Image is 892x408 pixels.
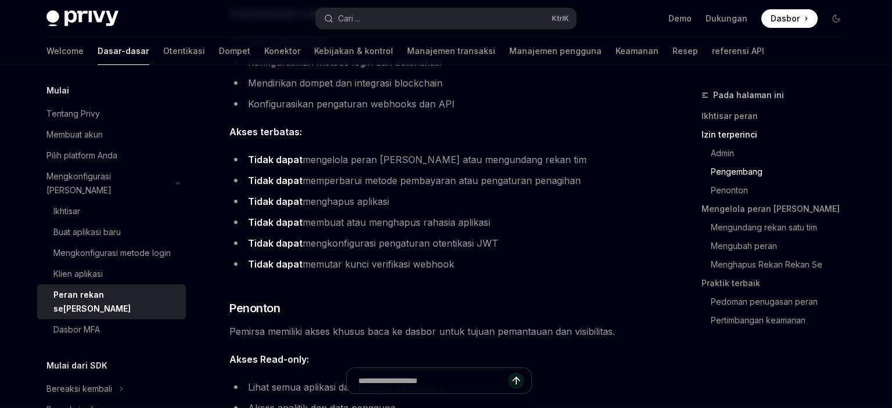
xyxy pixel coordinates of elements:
a: Pilih platform Anda [37,145,186,166]
a: Mengkonfigurasi metode login [37,243,186,263]
a: Pedoman penugasan peran [711,293,855,311]
a: Dasar-dasar [98,37,149,65]
a: Mengubah peran [711,237,855,255]
strong: Akses Read-only: [229,353,309,365]
div: Membuat akun [46,128,103,142]
a: Ikhtisar [37,201,186,222]
div: Bereaksi kembali [46,382,112,396]
a: Welcome [46,37,84,65]
li: membuat atau menghapus rahasia aplikasi [229,214,648,230]
a: Izin terperinci [702,125,855,144]
a: Klien aplikasi [37,263,186,284]
button: Mode Gelap Belok [827,9,846,28]
span: Pada halaman ini [713,88,784,102]
a: Resep [672,37,698,65]
div: Klien aplikasi [53,267,103,281]
a: Dukungan [706,13,747,24]
a: Otentikasi [163,37,205,65]
a: Mengundang rekan satu tim [711,218,855,237]
strong: Tidak dapat [248,154,303,165]
li: mengelola peran [PERSON_NAME] atau mengundang rekan tim [229,151,648,168]
h5: Mulai dari SDK [46,359,107,373]
span: Pemirsa memiliki akses khusus baca ke dasbor untuk tujuan pemantauan dan visibilitas. [229,323,648,340]
a: Ikhtisar peran [702,107,855,125]
a: Admin [711,144,855,163]
a: Kebijakan & kontrol [314,37,393,65]
li: memperbarui metode pembayaran atau pengaturan penagihan [229,172,648,189]
strong: Tidak dapat [248,196,303,207]
a: Manajemen transaksi [407,37,495,65]
li: memutar kunci verifikasi webhook [229,256,648,272]
h5: Mulai [46,84,69,98]
li: Konfigurasikan pengaturan webhooks dan API [229,96,648,112]
a: Penonton [711,181,855,200]
div: Dasbor MFA [53,323,100,337]
a: Keamanan [616,37,659,65]
span: Ktrl K [552,14,569,23]
div: Cari ... [338,12,361,26]
a: Buat aplikasi baru [37,222,186,243]
div: Peran rekan se[PERSON_NAME] [53,288,179,316]
button: Cari ...KtrlK [316,8,576,29]
li: menghapus aplikasi [229,193,648,210]
a: Dasbor MFA [37,319,186,340]
a: Pertimbangan keamanan [711,311,855,330]
a: Manajemen pengguna [509,37,602,65]
a: Mengelola peran [PERSON_NAME] [702,200,855,218]
a: Tentang Privy [37,103,186,124]
strong: Tidak dapat [248,175,303,186]
img: logo gelap [46,10,118,27]
li: Mendirikan dompet dan integrasi blockchain [229,75,648,91]
a: Demo [668,13,692,24]
div: Mengkonfigurasi [PERSON_NAME] [46,169,168,197]
a: Membuat akun [37,124,186,145]
strong: Tidak dapat [248,216,303,228]
a: Dompet [219,37,250,65]
strong: Tidak dapat [248,237,303,249]
strong: Tidak dapat [248,258,303,270]
span: Penonton [229,300,280,316]
span: Dasbor [771,13,800,24]
a: Menghapus Rekan Rekan Se [711,255,855,274]
a: Pengembang [711,163,855,181]
a: Peran rekan se[PERSON_NAME] [37,284,186,319]
a: referensi API [712,37,764,65]
div: Buat aplikasi baru [53,225,121,239]
a: Praktik terbaik [702,274,855,293]
a: Konektor [264,37,300,65]
div: Pilih platform Anda [46,149,117,163]
strong: Akses terbatas: [229,126,302,138]
button: Kirim pesan [508,373,524,389]
div: Mengkonfigurasi metode login [53,246,171,260]
a: Dasbor [761,9,818,28]
div: Ikhtisar [53,204,80,218]
li: mengkonfigurasi pengaturan otentikasi JWT [229,235,648,251]
div: Tentang Privy [46,107,100,121]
